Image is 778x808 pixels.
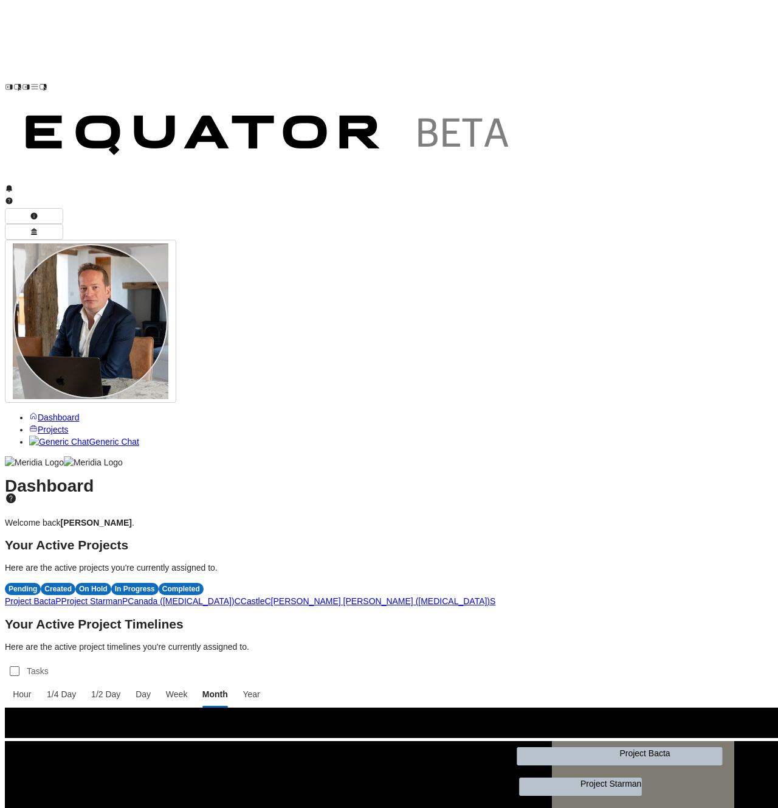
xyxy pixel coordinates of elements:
span: Dashboard [38,413,80,422]
span: P [55,596,61,606]
img: Meridia Logo [64,456,123,468]
a: Project BactaP [5,596,61,606]
a: Canada ([MEDICAL_DATA])C [128,596,240,606]
span: S [490,596,495,606]
span: P [122,596,128,606]
span: Projects [38,425,69,434]
text: Project Starman [580,779,641,789]
div: Created [41,583,75,595]
span: Month [201,688,229,700]
h2: Your Active Projects [5,539,773,551]
div: Pending [5,583,41,595]
span: Day [134,688,153,700]
span: C [264,596,270,606]
label: Tasks [24,660,53,682]
a: Dashboard [29,413,80,422]
span: 1/2 Day [90,688,122,700]
div: On Hold [75,583,111,595]
span: Generic Chat [89,437,139,447]
img: Generic Chat [29,436,89,448]
span: Hour [11,688,33,700]
img: Customer Logo [5,94,534,181]
h2: Your Active Project Timelines [5,618,773,630]
text: August [461,724,487,734]
strong: [PERSON_NAME] [61,518,132,528]
a: CastleC [241,596,271,606]
a: Generic ChatGeneric Chat [29,437,139,447]
div: In Progress [111,583,159,595]
span: C [235,596,241,606]
a: Project StarmanP [61,596,128,606]
p: Welcome back . [5,517,773,529]
a: [PERSON_NAME] [PERSON_NAME] ([MEDICAL_DATA])S [271,596,496,606]
h1: Dashboard [5,480,773,505]
span: Year [241,688,262,700]
text: June [96,724,115,734]
text: Project Bacta [619,748,670,758]
p: Here are the active projects you're currently assigned to. [5,562,773,574]
a: Projects [29,425,69,434]
text: 2025 [187,714,206,723]
span: Week [164,688,188,700]
span: 1/4 Day [46,688,78,700]
p: Here are the active project timelines you're currently assigned to. [5,641,773,653]
img: Profile Icon [13,243,168,399]
text: September [643,724,685,734]
img: Meridia Logo [5,456,64,468]
img: Customer Logo [47,5,576,91]
text: July [278,724,294,734]
div: Completed [159,583,204,595]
